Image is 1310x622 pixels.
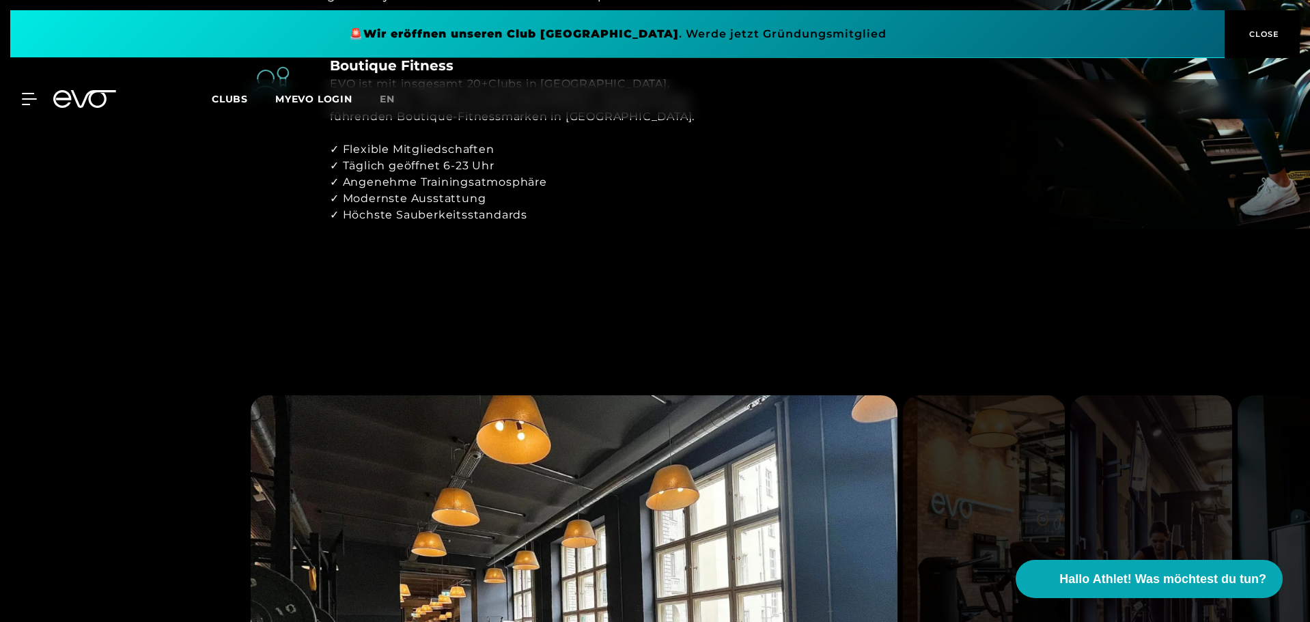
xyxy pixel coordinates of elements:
[1225,10,1300,58] button: CLOSE
[1016,560,1283,598] button: Hallo Athlet! Was möchtest du tun?
[1246,28,1279,40] span: CLOSE
[1059,570,1266,589] span: Hallo Athlet! Was möchtest du tun?
[212,93,248,105] span: Clubs
[380,91,411,107] a: en
[330,141,547,223] div: ✓ Flexible Mitgliedschaften ✓ Täglich geöffnet 6-23 Uhr ✓ Angenehme Trainingsatmosphäre ✓ Moderns...
[275,93,352,105] a: MYEVO LOGIN
[212,92,275,105] a: Clubs
[380,93,395,105] span: en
